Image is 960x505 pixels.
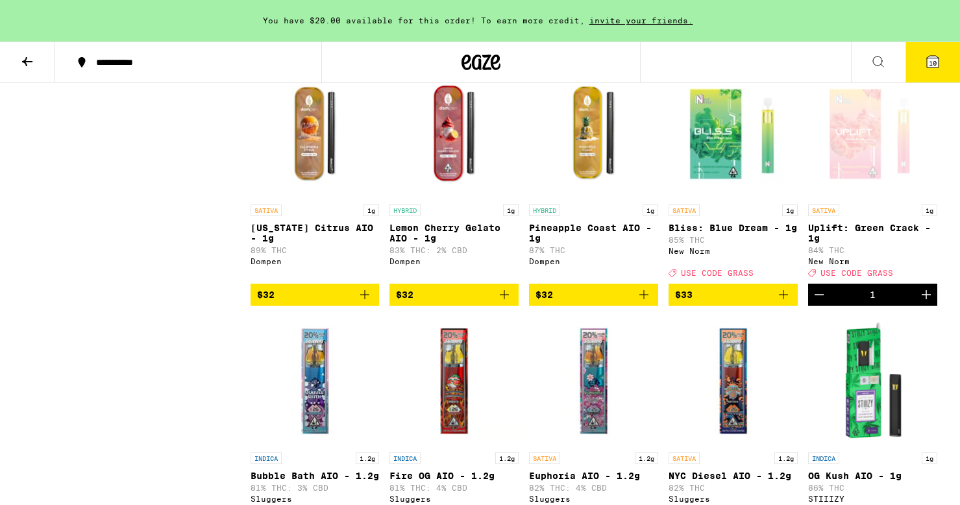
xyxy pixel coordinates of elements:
p: 82% THC [669,484,798,492]
p: Pineapple Coast AIO - 1g [529,223,658,243]
span: invite your friends. [585,16,698,25]
p: [US_STATE] Citrus AIO - 1g [251,223,380,243]
p: SATIVA [251,204,282,216]
a: Open page for Lemon Cherry Gelato AIO - 1g from Dompen [389,68,519,284]
span: USE CODE GRASS [681,269,754,277]
div: Sluggers [669,495,798,503]
p: Uplift: Green Crack - 1g [808,223,937,243]
img: Sluggers - NYC Diesel AIO - 1.2g [669,316,798,446]
p: 85% THC [669,236,798,244]
div: New Norm [669,247,798,255]
p: 81% THC: 3% CBD [251,484,380,492]
p: 87% THC [529,246,658,254]
div: Dompen [251,257,380,265]
p: SATIVA [669,204,700,216]
span: 10 [929,59,937,67]
img: STIIIZY - OG Kush AIO - 1g [808,316,937,446]
div: New Norm [808,257,937,265]
p: 1g [782,204,798,216]
span: $32 [535,289,553,300]
button: Add to bag [669,284,798,306]
p: 82% THC: 4% CBD [529,484,658,492]
p: 1.2g [495,452,519,464]
p: OG Kush AIO - 1g [808,471,937,481]
p: SATIVA [669,452,700,464]
a: Open page for Uplift: Green Crack - 1g from New Norm [808,68,937,284]
p: INDICA [251,452,282,464]
p: Bubble Bath AIO - 1.2g [251,471,380,481]
p: INDICA [808,452,839,464]
div: Dompen [529,257,658,265]
p: 83% THC: 2% CBD [389,246,519,254]
a: Open page for California Citrus AIO - 1g from Dompen [251,68,380,284]
p: 86% THC [808,484,937,492]
div: STIIIZY [808,495,937,503]
p: NYC Diesel AIO - 1.2g [669,471,798,481]
span: $32 [396,289,413,300]
button: Decrement [808,284,830,306]
p: HYBRID [389,204,421,216]
img: Sluggers - Euphoria AIO - 1.2g [529,316,658,446]
img: Dompen - Lemon Cherry Gelato AIO - 1g [389,68,519,198]
button: 10 [905,42,960,82]
div: Sluggers [389,495,519,503]
p: 1g [922,452,937,464]
p: 1g [922,204,937,216]
span: $33 [675,289,693,300]
img: Sluggers - Fire OG AIO - 1.2g [389,316,519,446]
img: Dompen - California Citrus AIO - 1g [251,68,380,198]
span: USE CODE GRASS [820,269,893,277]
div: Dompen [389,257,519,265]
img: New Norm - Bliss: Blue Dream - 1g [669,68,798,198]
p: Fire OG AIO - 1.2g [389,471,519,481]
p: SATIVA [808,204,839,216]
p: HYBRID [529,204,560,216]
p: Euphoria AIO - 1.2g [529,471,658,481]
p: INDICA [389,452,421,464]
span: $32 [257,289,275,300]
button: Add to bag [389,284,519,306]
p: 84% THC [808,246,937,254]
span: Hi. Need any help? [8,9,93,19]
span: You have $20.00 available for this order! To earn more credit, [263,16,585,25]
a: Open page for Pineapple Coast AIO - 1g from Dompen [529,68,658,284]
button: Add to bag [529,284,658,306]
img: Dompen - Pineapple Coast AIO - 1g [529,68,658,198]
p: 1.2g [635,452,658,464]
p: SATIVA [529,452,560,464]
p: 1g [643,204,658,216]
button: Increment [915,284,937,306]
p: 1g [363,204,379,216]
a: Open page for Bliss: Blue Dream - 1g from New Norm [669,68,798,284]
div: Sluggers [529,495,658,503]
div: 1 [870,289,876,300]
img: Sluggers - Bubble Bath AIO - 1.2g [251,316,380,446]
p: Lemon Cherry Gelato AIO - 1g [389,223,519,243]
p: 1.2g [356,452,379,464]
button: Add to bag [251,284,380,306]
p: 89% THC [251,246,380,254]
p: Bliss: Blue Dream - 1g [669,223,798,233]
p: 1.2g [774,452,798,464]
p: 81% THC: 4% CBD [389,484,519,492]
div: Sluggers [251,495,380,503]
p: 1g [503,204,519,216]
